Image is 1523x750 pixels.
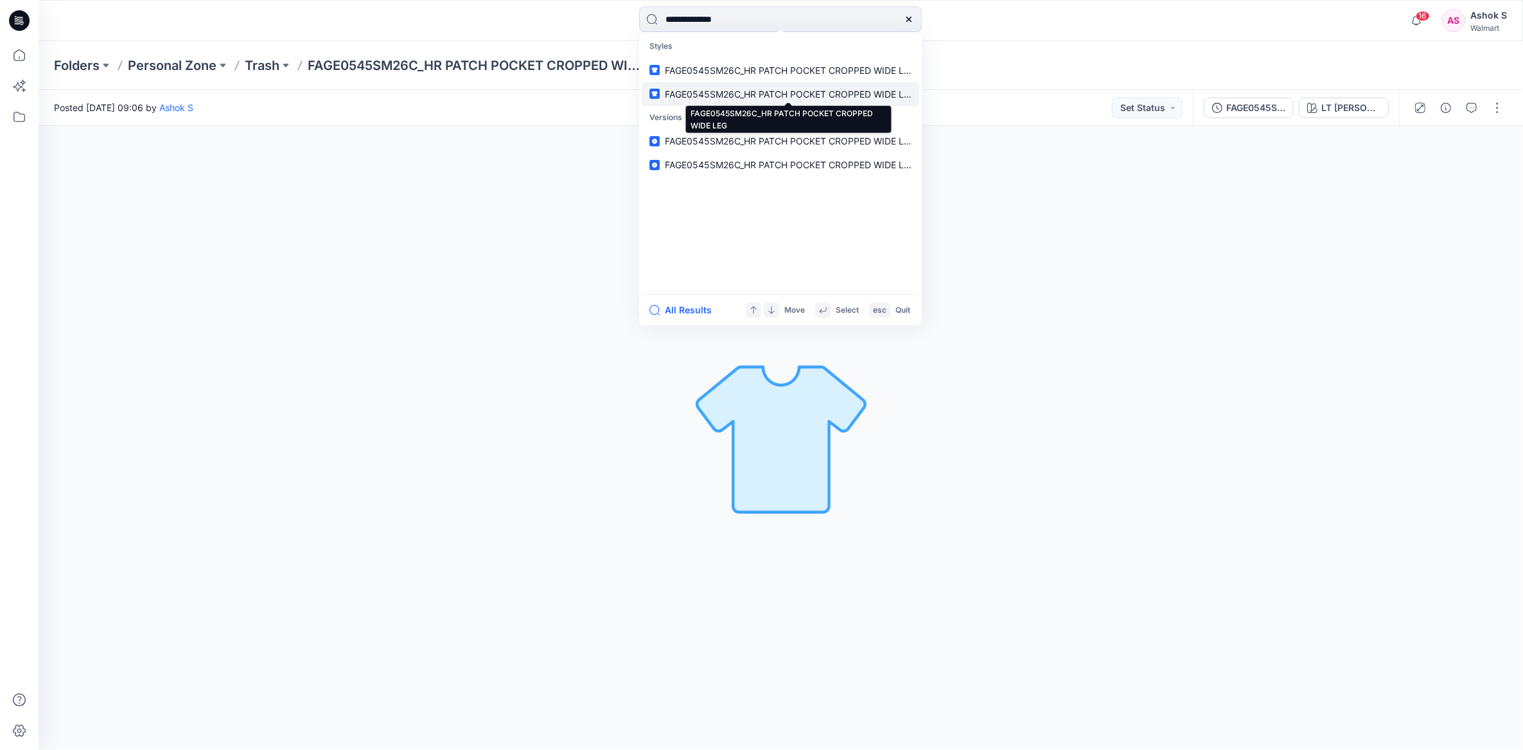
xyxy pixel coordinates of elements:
[245,57,279,74] a: Trash
[642,82,919,106] a: FAGE0545SM26C_HR PATCH POCKET CROPPED WIDE LEG
[649,302,720,318] button: All Results
[1204,98,1294,118] button: FAGE0545SM26C_HR PATCH POCKET CROPPED WIDE LEG
[665,89,915,100] span: FAGE0545SM26C_HR PATCH POCKET CROPPED WIDE LEG
[1470,8,1507,23] div: Ashok S
[1442,9,1465,32] div: AS
[1470,23,1507,33] div: Walmart
[665,159,915,170] span: FAGE0545SM26C_HR PATCH POCKET CROPPED WIDE LEG
[642,35,919,58] p: Styles
[665,65,915,76] span: FAGE0545SM26C_HR PATCH POCKET CROPPED WIDE LEG
[665,135,915,146] span: FAGE0545SM26C_HR PATCH POCKET CROPPED WIDE LEG
[54,57,100,74] a: Folders
[1416,11,1430,21] span: 16
[642,58,919,82] a: FAGE0545SM26C_HR PATCH POCKET CROPPED WIDE LEG
[642,106,919,130] p: Versions
[1436,98,1456,118] button: Details
[1299,98,1389,118] button: LT [PERSON_NAME]
[784,304,805,317] p: Move
[54,101,193,114] span: Posted [DATE] 09:06 by
[308,57,646,74] p: FAGE0545SM26C_HR PATCH POCKET CROPPED WIDE LEG
[1226,101,1285,115] div: FAGE0545SM26C_HR PATCH POCKET CROPPED WIDE LEG
[642,129,919,153] a: FAGE0545SM26C_HR PATCH POCKET CROPPED WIDE LEG
[1321,101,1380,115] div: LT [PERSON_NAME]
[895,304,910,317] p: Quit
[159,102,193,113] a: Ashok S
[128,57,216,74] a: Personal Zone
[873,304,886,317] p: esc
[691,348,871,528] img: No Outline
[642,153,919,177] a: FAGE0545SM26C_HR PATCH POCKET CROPPED WIDE LEG
[836,304,859,317] p: Select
